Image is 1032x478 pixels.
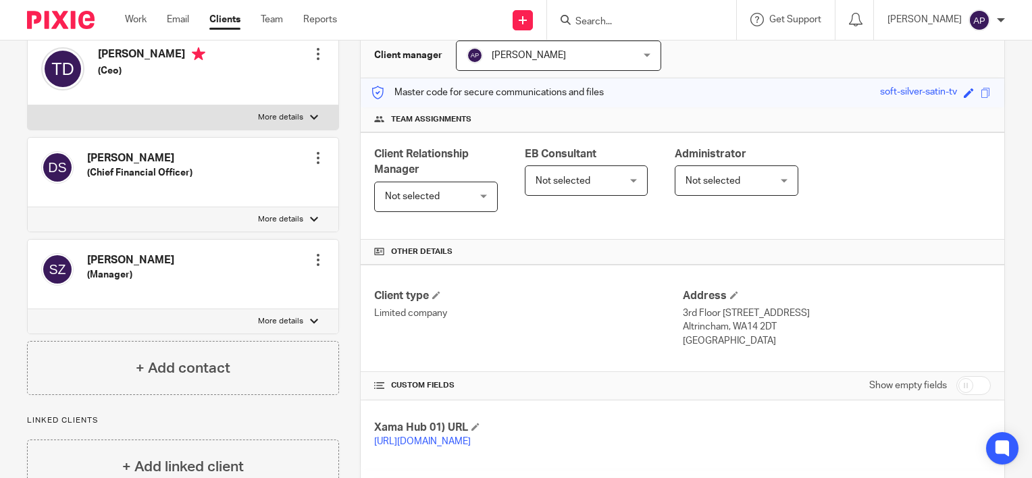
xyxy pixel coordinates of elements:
span: Get Support [769,15,821,24]
img: svg%3E [41,253,74,286]
h4: [PERSON_NAME] [98,47,205,64]
h4: Address [683,289,991,303]
img: Pixie [27,11,95,29]
h4: Client type [374,289,682,303]
img: svg%3E [41,47,84,90]
label: Show empty fields [869,379,947,392]
h4: Xama Hub 01) URL [374,421,682,435]
h5: (Chief Financial Officer) [87,166,192,180]
p: Linked clients [27,415,339,426]
a: Clients [209,13,240,26]
p: Master code for secure communications and files [371,86,604,99]
span: Not selected [536,176,590,186]
h5: (Manager) [87,268,174,282]
h4: + Add linked client [122,456,244,477]
p: 3rd Floor [STREET_ADDRESS] [683,307,991,320]
p: [PERSON_NAME] [887,13,962,26]
h5: (Ceo) [98,64,205,78]
input: Search [574,16,696,28]
h4: + Add contact [136,358,230,379]
span: Administrator [675,149,746,159]
p: More details [258,112,303,123]
i: Primary [192,47,205,61]
a: Team [261,13,283,26]
span: EB Consultant [525,149,596,159]
p: More details [258,316,303,327]
h3: Client manager [374,49,442,62]
span: Other details [391,246,453,257]
img: svg%3E [467,47,483,63]
div: soft-silver-satin-tv [880,85,957,101]
h4: CUSTOM FIELDS [374,380,682,391]
img: svg%3E [969,9,990,31]
span: Not selected [686,176,740,186]
img: svg%3E [41,151,74,184]
p: Altrincham, WA14 2DT [683,320,991,334]
span: Client Relationship Manager [374,149,469,175]
a: [URL][DOMAIN_NAME] [374,437,471,446]
a: Email [167,13,189,26]
a: Reports [303,13,337,26]
p: Limited company [374,307,682,320]
p: [GEOGRAPHIC_DATA] [683,334,991,348]
span: [PERSON_NAME] [492,51,566,60]
a: Work [125,13,147,26]
span: Not selected [385,192,440,201]
h4: [PERSON_NAME] [87,253,174,267]
p: More details [258,214,303,225]
h4: [PERSON_NAME] [87,151,192,165]
span: Team assignments [391,114,471,125]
